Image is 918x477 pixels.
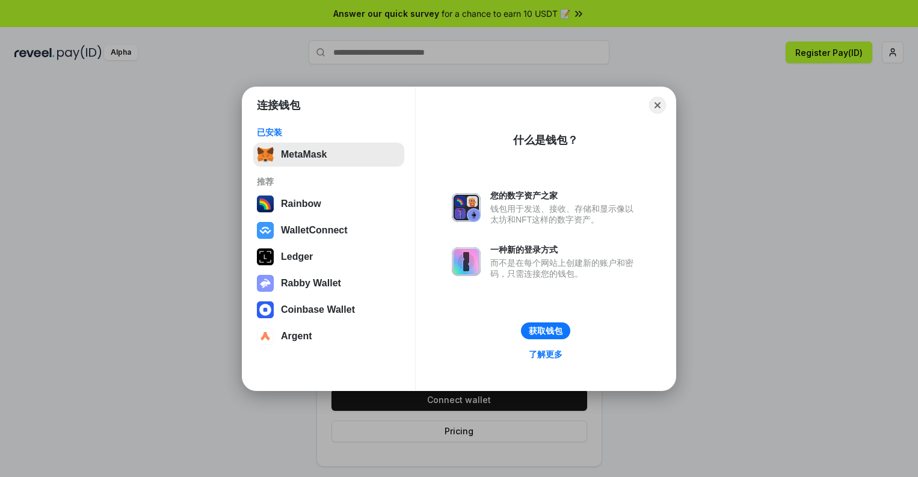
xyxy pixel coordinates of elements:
a: 了解更多 [522,346,570,362]
button: 获取钱包 [521,322,570,339]
img: svg+xml,%3Csvg%20width%3D%2228%22%20height%3D%2228%22%20viewBox%3D%220%200%2028%2028%22%20fill%3D... [257,222,274,239]
div: 而不是在每个网站上创建新的账户和密码，只需连接您的钱包。 [490,257,639,279]
div: WalletConnect [281,225,348,236]
img: svg+xml,%3Csvg%20width%3D%2228%22%20height%3D%2228%22%20viewBox%3D%220%200%2028%2028%22%20fill%3D... [257,328,274,345]
div: Rainbow [281,198,321,209]
div: 了解更多 [529,349,562,360]
div: 获取钱包 [529,325,562,336]
img: svg+xml,%3Csvg%20width%3D%2228%22%20height%3D%2228%22%20viewBox%3D%220%200%2028%2028%22%20fill%3D... [257,301,274,318]
img: svg+xml,%3Csvg%20xmlns%3D%22http%3A%2F%2Fwww.w3.org%2F2000%2Fsvg%22%20fill%3D%22none%22%20viewBox... [452,193,481,222]
div: 什么是钱包？ [513,133,578,147]
button: WalletConnect [253,218,404,242]
img: svg+xml,%3Csvg%20fill%3D%22none%22%20height%3D%2233%22%20viewBox%3D%220%200%2035%2033%22%20width%... [257,146,274,163]
h1: 连接钱包 [257,98,300,112]
div: Argent [281,331,312,342]
div: Coinbase Wallet [281,304,355,315]
button: Argent [253,324,404,348]
button: MetaMask [253,143,404,167]
div: MetaMask [281,149,327,160]
div: 推荐 [257,176,401,187]
button: Rainbow [253,192,404,216]
div: Rabby Wallet [281,278,341,289]
button: Ledger [253,245,404,269]
img: svg+xml,%3Csvg%20xmlns%3D%22http%3A%2F%2Fwww.w3.org%2F2000%2Fsvg%22%20fill%3D%22none%22%20viewBox... [452,247,481,276]
img: svg+xml,%3Csvg%20width%3D%22120%22%20height%3D%22120%22%20viewBox%3D%220%200%20120%20120%22%20fil... [257,195,274,212]
button: Coinbase Wallet [253,298,404,322]
button: Close [649,97,666,114]
div: 一种新的登录方式 [490,244,639,255]
div: Ledger [281,251,313,262]
div: 已安装 [257,127,401,138]
img: svg+xml,%3Csvg%20xmlns%3D%22http%3A%2F%2Fwww.w3.org%2F2000%2Fsvg%22%20width%3D%2228%22%20height%3... [257,248,274,265]
div: 您的数字资产之家 [490,190,639,201]
button: Rabby Wallet [253,271,404,295]
div: 钱包用于发送、接收、存储和显示像以太坊和NFT这样的数字资产。 [490,203,639,225]
img: svg+xml,%3Csvg%20xmlns%3D%22http%3A%2F%2Fwww.w3.org%2F2000%2Fsvg%22%20fill%3D%22none%22%20viewBox... [257,275,274,292]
